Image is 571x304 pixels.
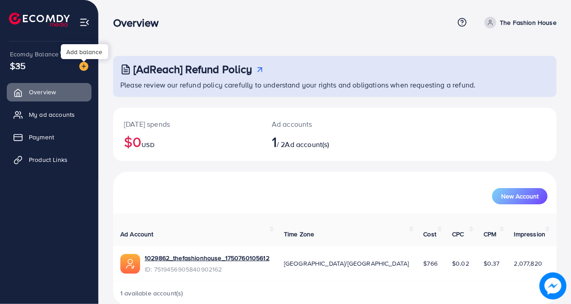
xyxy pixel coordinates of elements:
span: 1 available account(s) [120,289,183,298]
span: $0.37 [484,259,500,268]
span: $35 [10,59,26,72]
img: logo [9,13,70,27]
p: Please review our refund policy carefully to understand your rights and obligations when requesti... [120,79,551,90]
p: The Fashion House [500,17,557,28]
a: The Fashion House [481,17,557,28]
button: New Account [492,188,548,204]
h3: [AdReach] Refund Policy [133,63,252,76]
div: Add balance [61,44,108,59]
span: ID: 7519456905840902162 [145,265,270,274]
span: Ad Account [120,230,154,239]
span: 2,077,820 [514,259,542,268]
span: Time Zone [284,230,314,239]
span: Payment [29,133,54,142]
a: 1029862_thefashionhouse_1750760105612 [145,253,270,263]
span: Overview [29,88,56,97]
span: $766 [424,259,438,268]
a: Product Links [7,151,91,169]
span: Ecomdy Balance [10,50,59,59]
span: Product Links [29,155,68,164]
span: [GEOGRAPHIC_DATA]/[GEOGRAPHIC_DATA] [284,259,409,268]
h2: / 2 [272,133,361,150]
img: image [539,272,566,299]
img: ic-ads-acc.e4c84228.svg [120,254,140,274]
h2: $0 [124,133,250,150]
span: Cost [424,230,437,239]
span: $0.02 [452,259,469,268]
p: Ad accounts [272,119,361,129]
span: USD [142,140,154,149]
a: Payment [7,128,91,146]
span: 1 [272,131,277,152]
span: Ad account(s) [285,139,329,149]
img: image [79,62,88,71]
span: Impression [514,230,546,239]
span: CPC [452,230,464,239]
a: My ad accounts [7,106,91,124]
span: CPM [484,230,496,239]
h3: Overview [113,16,166,29]
span: New Account [501,193,539,199]
img: menu [79,17,90,28]
span: My ad accounts [29,110,75,119]
a: Overview [7,83,91,101]
p: [DATE] spends [124,119,250,129]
